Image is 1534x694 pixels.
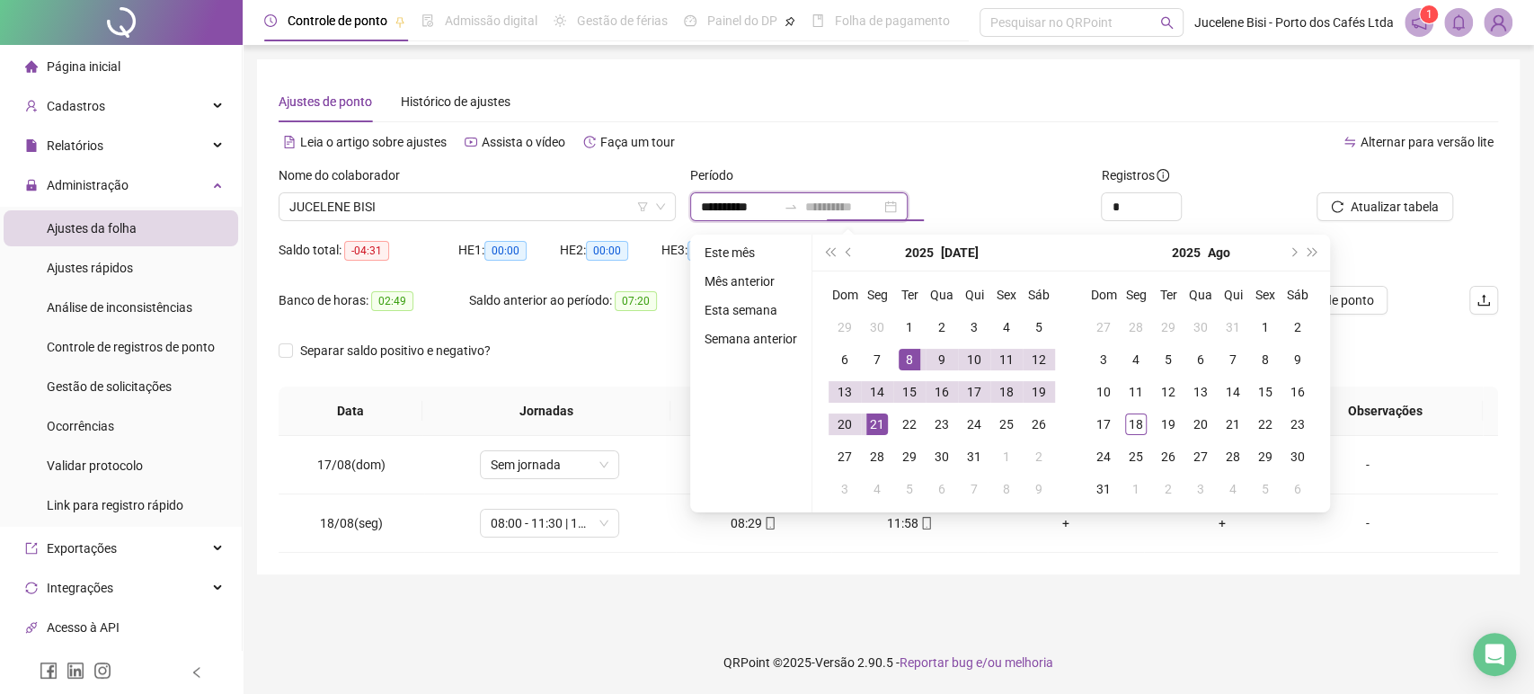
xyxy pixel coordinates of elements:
div: - [1314,455,1420,475]
th: Sex [1249,279,1281,311]
td: 2025-08-09 [1023,473,1055,505]
div: 30 [1287,446,1308,467]
span: book [811,14,824,27]
div: 1 [899,316,920,338]
span: linkedin [67,662,84,680]
div: 28 [1125,316,1147,338]
span: Administração [47,178,129,192]
div: 18 [996,381,1017,403]
td: 2025-09-05 [1249,473,1281,505]
div: 6 [931,478,953,500]
span: 07:20 [615,291,657,311]
div: 24 [1093,446,1114,467]
div: 14 [866,381,888,403]
td: 2025-08-01 [990,440,1023,473]
li: Semana anterior [697,328,804,350]
td: 2025-08-05 [893,473,926,505]
th: Entrada 1 [670,387,824,436]
td: 2025-08-15 [1249,376,1281,408]
td: 2025-08-20 [1184,408,1217,440]
th: Sáb [1023,279,1055,311]
td: 2025-08-08 [990,473,1023,505]
div: 4 [996,316,1017,338]
td: 2025-08-08 [1249,343,1281,376]
span: mobile [762,517,776,529]
li: Mês anterior [697,271,804,292]
span: Faça um tour [600,135,675,149]
div: 19 [1028,381,1050,403]
span: instagram [93,662,111,680]
div: 26 [1157,446,1179,467]
th: Seg [1120,279,1152,311]
span: Assista o vídeo [482,135,565,149]
span: Alternar para versão lite [1361,135,1494,149]
div: 27 [1093,316,1114,338]
td: 2025-08-11 [1120,376,1152,408]
td: 2025-08-14 [1217,376,1249,408]
div: 20 [834,414,856,435]
span: pushpin [785,16,795,27]
td: 2025-06-29 [829,311,861,343]
span: down [655,201,666,212]
div: 3 [963,316,985,338]
td: 2025-07-20 [829,408,861,440]
button: month panel [941,235,979,271]
td: 2025-07-24 [958,408,990,440]
div: 8 [996,478,1017,500]
div: 16 [931,381,953,403]
div: 5 [1028,316,1050,338]
button: month panel [1208,235,1230,271]
td: 2025-08-07 [958,473,990,505]
span: lock [25,179,38,191]
th: Qua [926,279,958,311]
div: 20 [1190,414,1211,435]
div: HE 3: [661,240,763,261]
div: + [1002,513,1130,533]
span: Gestão de férias [577,13,668,28]
button: prev-year [839,235,859,271]
td: 2025-08-23 [1281,408,1314,440]
div: 9 [1028,478,1050,500]
div: 4 [1125,349,1147,370]
div: 23 [931,414,953,435]
div: HE 1: [458,240,560,261]
span: left [191,666,203,679]
span: Controle de ponto [288,13,387,28]
span: facebook [40,662,58,680]
span: user-add [25,100,38,112]
label: Nome do colaborador [279,165,412,185]
span: Observações [1301,401,1468,421]
div: Saldo anterior ao período: [469,290,697,311]
div: 15 [1255,381,1276,403]
button: year panel [1172,235,1201,271]
td: 2025-08-12 [1152,376,1184,408]
div: 29 [1157,316,1179,338]
div: 29 [1255,446,1276,467]
td: 2025-07-11 [990,343,1023,376]
th: Qui [958,279,990,311]
div: 30 [866,316,888,338]
div: 12 [1157,381,1179,403]
span: Registros [1101,165,1169,185]
div: 6 [1190,349,1211,370]
div: 12 [1028,349,1050,370]
img: 84457 [1485,9,1512,36]
span: Gestão de solicitações [47,379,172,394]
div: 6 [834,349,856,370]
td: 2025-08-16 [1281,376,1314,408]
td: 2025-08-28 [1217,440,1249,473]
th: Sex [990,279,1023,311]
div: 8 [1255,349,1276,370]
span: to [784,200,798,214]
td: 2025-07-06 [829,343,861,376]
td: 2025-08-01 [1249,311,1281,343]
td: 2025-07-28 [1120,311,1152,343]
span: filter [637,201,648,212]
div: 14 [1222,381,1244,403]
div: 31 [963,446,985,467]
div: 31 [1093,478,1114,500]
td: 2025-07-15 [893,376,926,408]
span: Admissão digital [445,13,537,28]
td: 2025-07-08 [893,343,926,376]
span: Histórico de ajustes [401,94,510,109]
